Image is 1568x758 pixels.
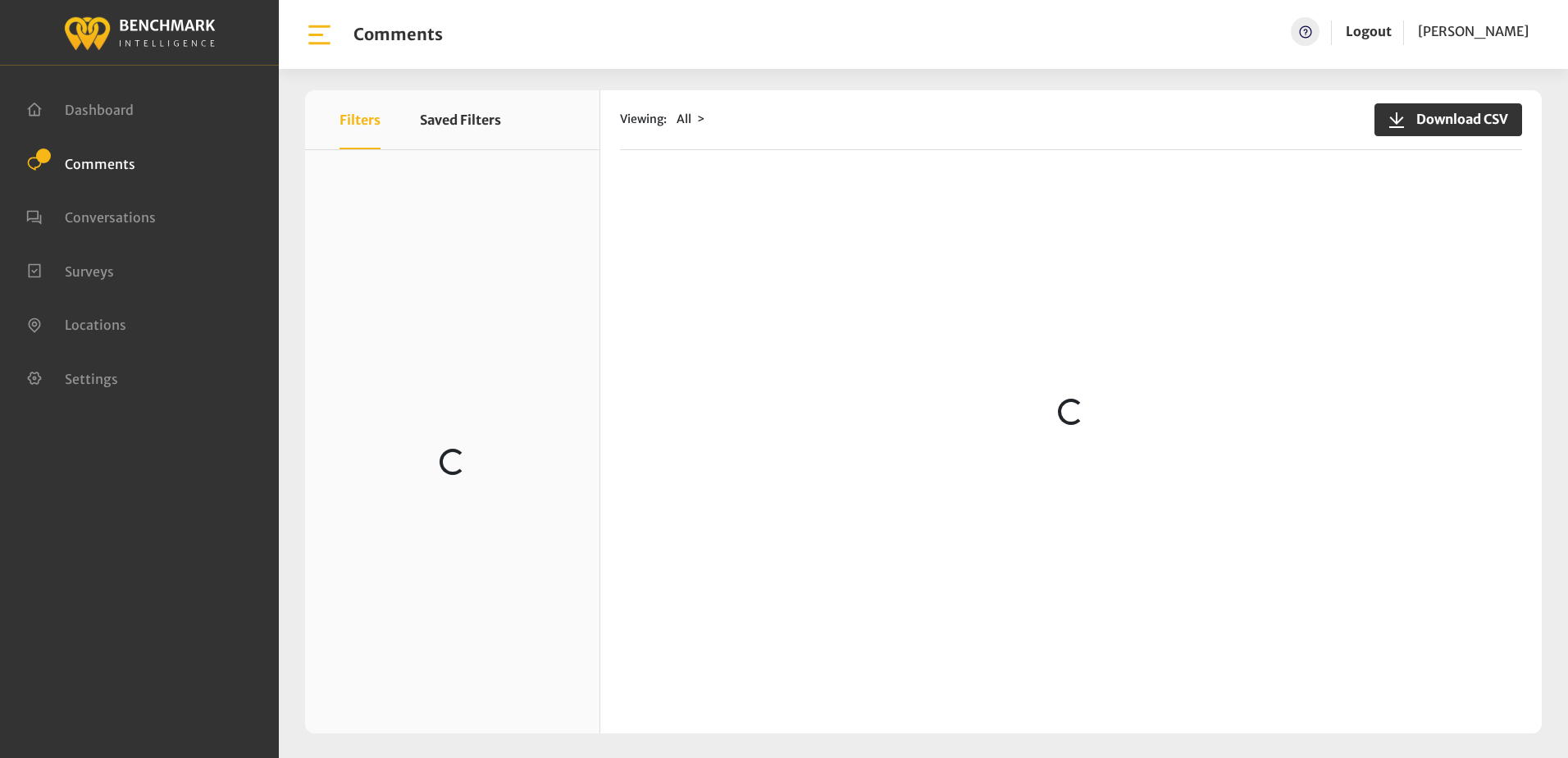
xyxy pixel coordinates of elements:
h1: Comments [353,25,443,44]
a: Surveys [26,262,114,278]
button: Saved Filters [420,90,501,149]
span: Viewing: [620,111,667,128]
button: Download CSV [1374,103,1522,136]
span: Conversations [65,209,156,226]
span: [PERSON_NAME] [1418,23,1529,39]
a: Conversations [26,208,156,224]
a: Logout [1346,23,1392,39]
span: Locations [65,317,126,333]
img: bar [305,21,334,49]
span: All [677,112,691,126]
span: Download CSV [1406,109,1508,129]
span: Comments [65,155,135,171]
span: Dashboard [65,102,134,118]
a: Comments [26,154,135,171]
img: benchmark [63,12,216,53]
a: Dashboard [26,100,134,116]
button: Filters [340,90,381,149]
span: Surveys [65,263,114,279]
a: [PERSON_NAME] [1418,17,1529,46]
span: Settings [65,370,118,386]
a: Locations [26,315,126,331]
a: Settings [26,369,118,386]
a: Logout [1346,17,1392,46]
